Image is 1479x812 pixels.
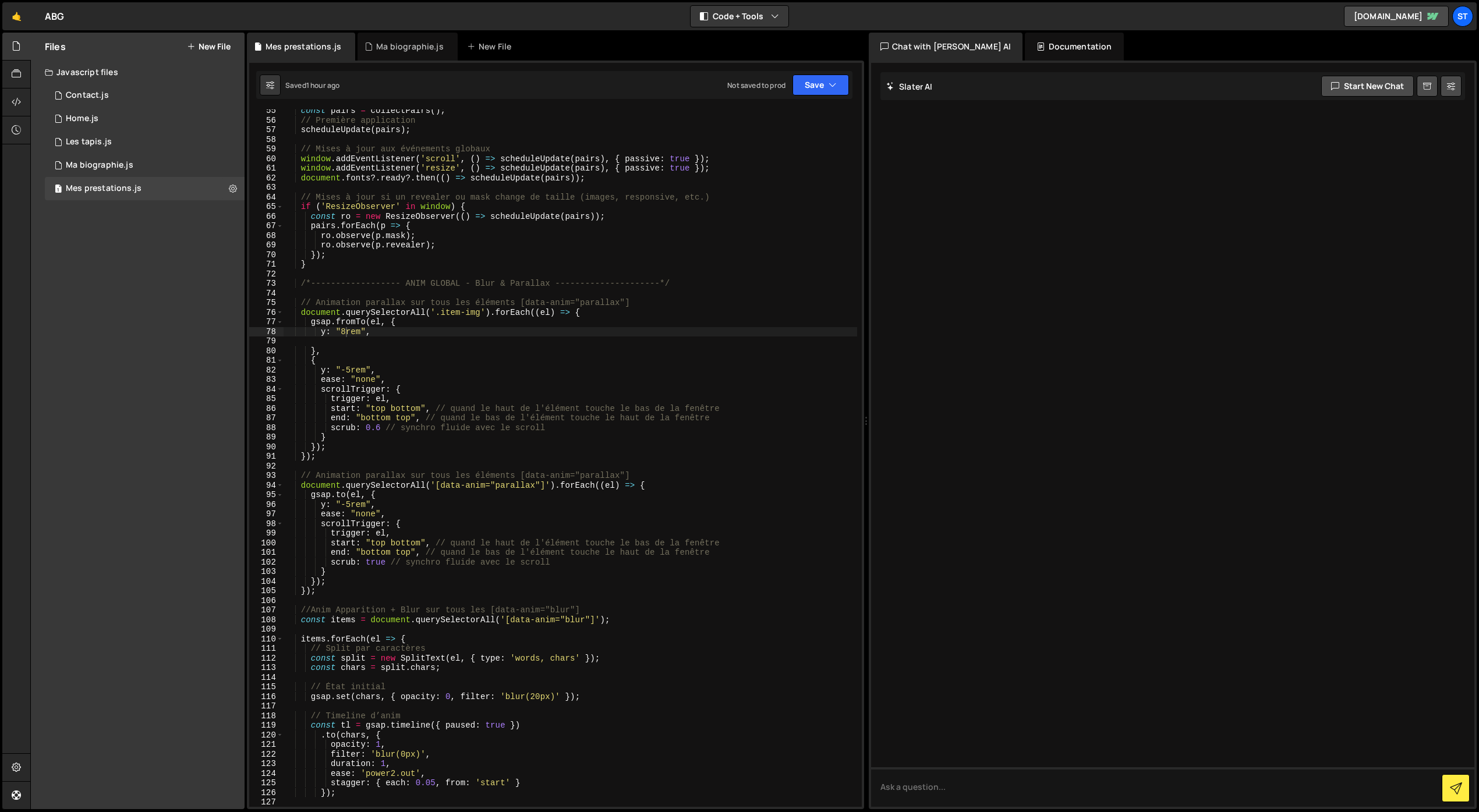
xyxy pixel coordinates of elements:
div: 72 [249,270,284,279]
div: 92 [249,462,284,471]
div: 89 [249,432,284,442]
div: 116 [249,692,284,702]
a: [DOMAIN_NAME] [1344,6,1449,27]
div: 83 [249,375,284,385]
div: 61 [249,164,284,173]
div: 102 [249,558,284,568]
div: 121 [249,740,284,750]
button: New File [187,42,231,51]
div: 124 [249,769,284,779]
div: 70 [249,250,284,260]
div: 115 [249,682,284,692]
div: 125 [249,778,284,788]
div: Documentation [1025,33,1123,61]
div: Ma biographie.js [66,160,133,171]
div: 79 [249,336,284,346]
div: 65 [249,202,284,212]
div: Not saved to prod [727,80,786,90]
div: 16686/46215.js [45,84,245,107]
div: Contact.js [66,90,109,101]
div: Mes prestations.js [66,183,141,194]
div: 120 [249,731,284,740]
div: 97 [249,509,284,519]
div: 55 [249,106,284,116]
div: 127 [249,797,284,807]
div: New File [467,41,516,52]
div: 98 [249,519,284,529]
div: 95 [249,490,284,500]
div: 100 [249,538,284,548]
div: 71 [249,260,284,270]
div: 81 [249,356,284,366]
div: 114 [249,673,284,683]
button: Code + Tools [691,6,788,27]
div: 16686/46109.js [45,154,245,177]
div: 117 [249,701,284,711]
div: 86 [249,404,284,414]
div: 16686/46111.js [45,107,245,130]
div: 63 [249,183,284,193]
h2: Slater AI [886,81,933,92]
div: 74 [249,289,284,299]
div: 78 [249,327,284,337]
div: 80 [249,346,284,356]
div: 109 [249,625,284,634]
div: 107 [249,605,284,615]
div: 77 [249,317,284,327]
div: 112 [249,654,284,664]
div: 87 [249,413,284,423]
div: 104 [249,577,284,587]
button: Start new chat [1321,76,1414,97]
div: Saved [285,80,339,90]
div: 76 [249,308,284,318]
div: 103 [249,567,284,577]
div: 113 [249,663,284,673]
div: Home.js [66,114,98,124]
div: 126 [249,788,284,798]
a: St [1452,6,1473,27]
h2: Files [45,40,66,53]
div: 94 [249,481,284,491]
div: 108 [249,615,284,625]
div: 118 [249,711,284,721]
div: 91 [249,452,284,462]
div: 58 [249,135,284,145]
div: 57 [249,125,284,135]
div: 122 [249,750,284,760]
button: Save [792,75,849,95]
div: 85 [249,394,284,404]
div: 16686/46222.js [45,177,245,200]
div: 68 [249,231,284,241]
div: 106 [249,596,284,606]
div: Ma biographie.js [376,41,444,52]
div: Les tapis.js [66,137,112,147]
div: 88 [249,423,284,433]
div: 111 [249,644,284,654]
div: 84 [249,385,284,395]
a: 🤙 [2,2,31,30]
div: 96 [249,500,284,510]
div: 93 [249,471,284,481]
div: Chat with [PERSON_NAME] AI [869,33,1022,61]
div: 67 [249,221,284,231]
div: 119 [249,721,284,731]
div: 123 [249,759,284,769]
div: 16686/46185.js [45,130,245,154]
div: Mes prestations.js [266,41,341,52]
div: ABG [45,9,64,23]
div: 82 [249,366,284,375]
span: 1 [55,185,62,194]
div: 59 [249,144,284,154]
div: 73 [249,279,284,289]
div: 75 [249,298,284,308]
div: 101 [249,548,284,558]
div: 99 [249,529,284,538]
div: 60 [249,154,284,164]
div: 90 [249,442,284,452]
div: 66 [249,212,284,222]
div: Javascript files [31,61,245,84]
div: 69 [249,240,284,250]
div: 110 [249,634,284,644]
div: 105 [249,586,284,596]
